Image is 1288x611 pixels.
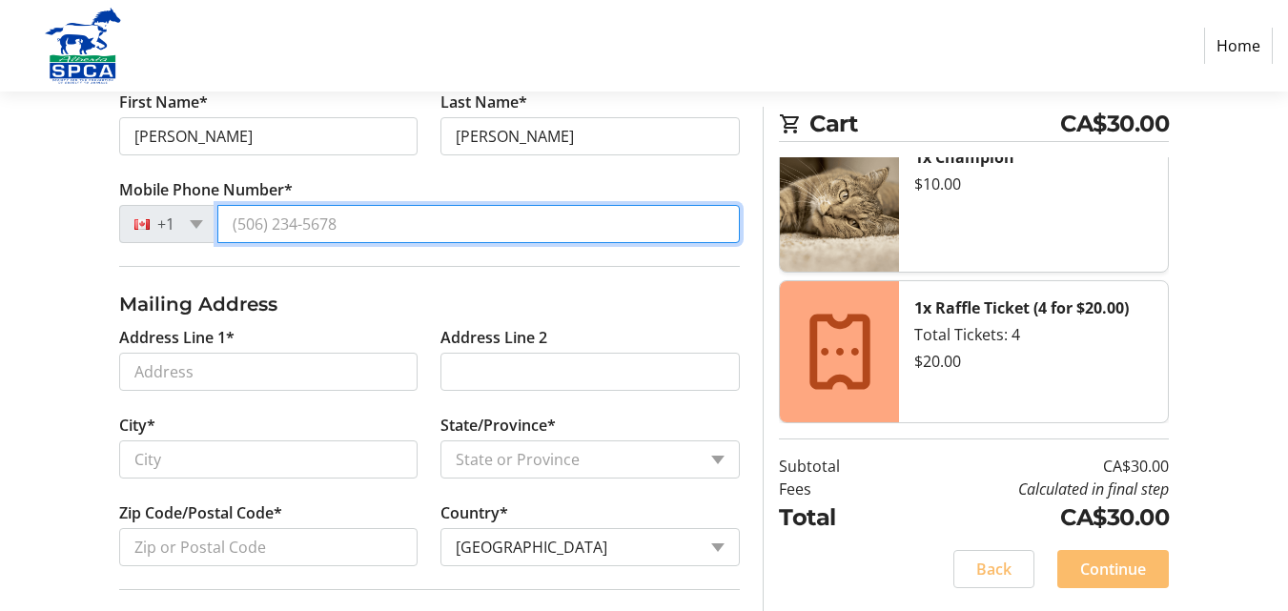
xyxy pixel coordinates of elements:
label: City* [119,414,155,437]
strong: 1x Raffle Ticket (4 for $20.00) [914,297,1129,318]
input: City [119,440,419,479]
div: Total Tickets: 4 [914,323,1153,346]
strong: 1x Champion [914,147,1014,168]
label: First Name* [119,91,208,113]
input: (506) 234-5678 [217,205,741,243]
label: Address Line 2 [440,326,547,349]
h3: Mailing Address [119,290,741,318]
td: CA$30.00 [891,500,1169,535]
label: Mobile Phone Number* [119,178,293,201]
label: Last Name* [440,91,527,113]
span: CA$30.00 [1060,107,1169,141]
span: Continue [1080,558,1146,580]
div: $10.00 [914,173,1153,195]
div: $20.00 [914,350,1153,373]
label: Country* [440,501,508,524]
td: CA$30.00 [891,455,1169,478]
label: Address Line 1* [119,326,235,349]
span: Cart [809,107,1060,141]
button: Continue [1057,550,1169,588]
input: Zip or Postal Code [119,528,419,566]
label: State/Province* [440,414,556,437]
label: Zip Code/Postal Code* [119,501,282,524]
td: Fees [779,478,891,500]
input: Address [119,353,419,391]
button: Back [953,550,1034,588]
span: Back [976,558,1012,580]
td: Subtotal [779,455,891,478]
a: Home [1204,28,1273,64]
td: Total [779,500,891,535]
img: Alberta SPCA's Logo [15,8,151,84]
img: Champion [780,131,899,272]
td: Calculated in final step [891,478,1169,500]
